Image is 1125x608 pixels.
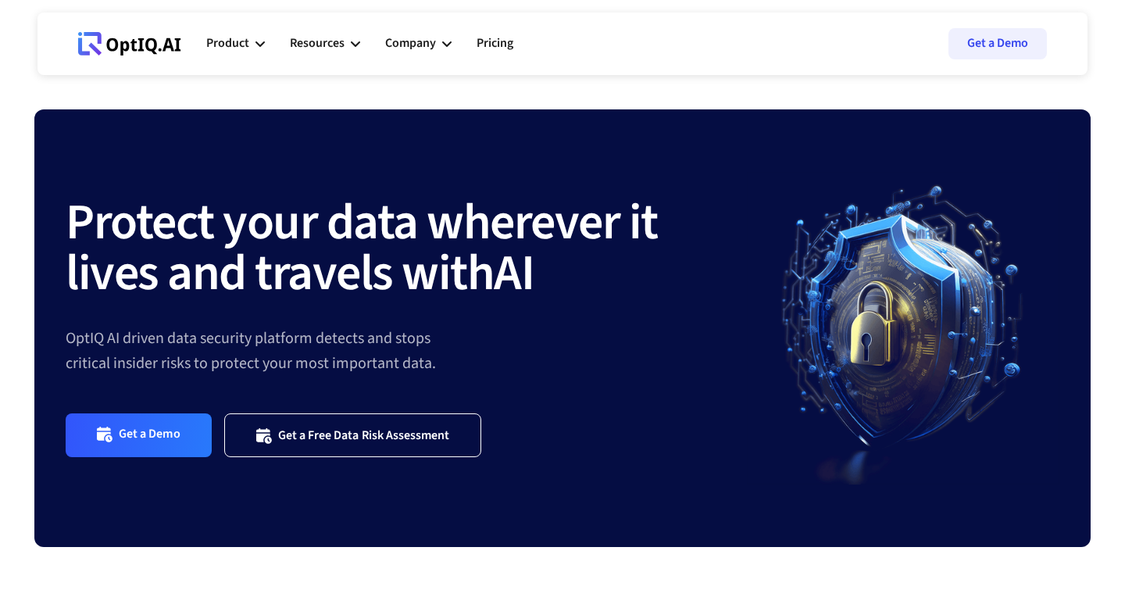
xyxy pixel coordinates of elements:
[66,413,212,456] a: Get a Demo
[278,427,450,443] div: Get a Free Data Risk Assessment
[290,33,345,54] div: Resources
[290,20,360,67] div: Resources
[385,20,452,67] div: Company
[66,187,658,309] strong: Protect your data wherever it lives and travels with
[494,238,534,309] strong: AI
[119,426,180,444] div: Get a Demo
[948,28,1047,59] a: Get a Demo
[477,20,513,67] a: Pricing
[385,33,436,54] div: Company
[206,20,265,67] div: Product
[206,33,249,54] div: Product
[66,326,747,376] div: OptIQ AI driven data security platform detects and stops critical insider risks to protect your m...
[224,413,482,456] a: Get a Free Data Risk Assessment
[78,20,181,67] a: Webflow Homepage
